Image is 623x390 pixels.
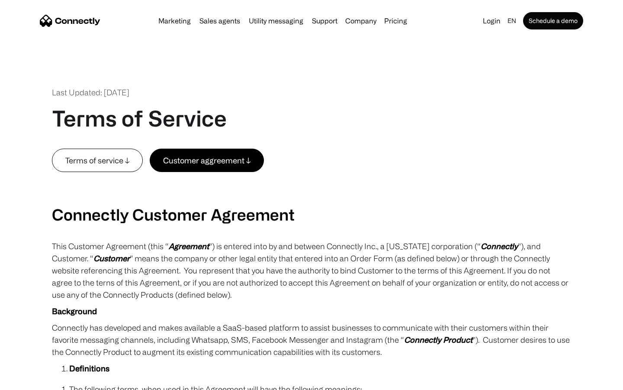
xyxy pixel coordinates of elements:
[169,242,209,250] em: Agreement
[9,374,52,387] aside: Language selected: English
[481,242,518,250] em: Connectly
[523,12,583,29] a: Schedule a demo
[155,17,194,24] a: Marketing
[196,17,244,24] a: Sales agents
[69,364,109,373] strong: Definitions
[52,322,571,358] p: Connectly has developed and makes available a SaaS-based platform to assist businesses to communi...
[479,15,504,27] a: Login
[52,188,571,201] p: ‍
[404,335,472,344] em: Connectly Product
[245,17,307,24] a: Utility messaging
[52,172,571,184] p: ‍
[381,17,411,24] a: Pricing
[163,154,250,166] div: Customer aggreement ↓
[52,105,227,131] h1: Terms of Service
[52,307,97,315] strong: Background
[93,254,130,263] em: Customer
[65,154,129,166] div: Terms of service ↓
[507,15,516,27] div: en
[345,15,376,27] div: Company
[308,17,341,24] a: Support
[52,240,571,301] p: This Customer Agreement (this “ ”) is entered into by and between Connectly Inc., a [US_STATE] co...
[17,375,52,387] ul: Language list
[52,87,129,98] div: Last Updated: [DATE]
[52,205,571,224] h2: Connectly Customer Agreement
